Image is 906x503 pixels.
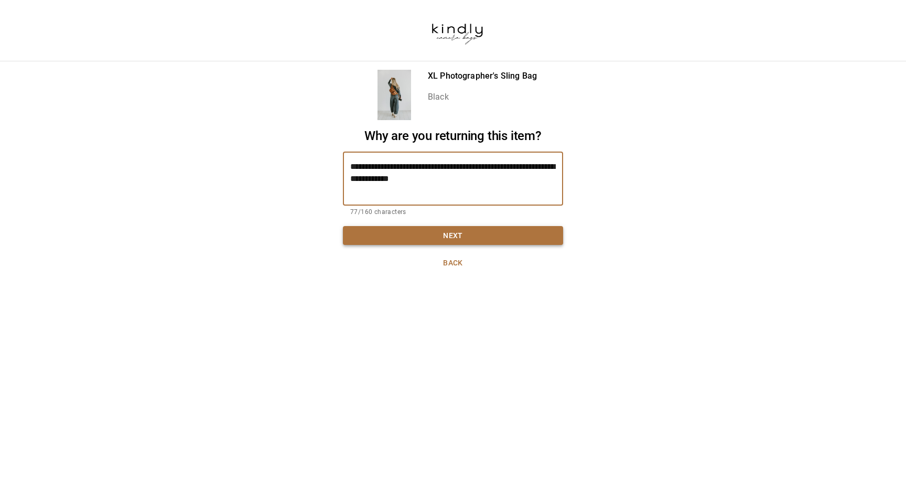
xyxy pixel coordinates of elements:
button: Next [343,226,563,245]
h2: Why are you returning this item? [343,129,563,144]
button: Back [343,253,563,273]
p: Black [428,91,537,103]
p: XL Photographer's Sling Bag [428,70,537,82]
p: 77/160 characters [350,207,556,218]
img: kindlycamerabags.myshopify.com-b37650f6-6cf4-42a0-a808-989f93ebecdf [417,8,497,53]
